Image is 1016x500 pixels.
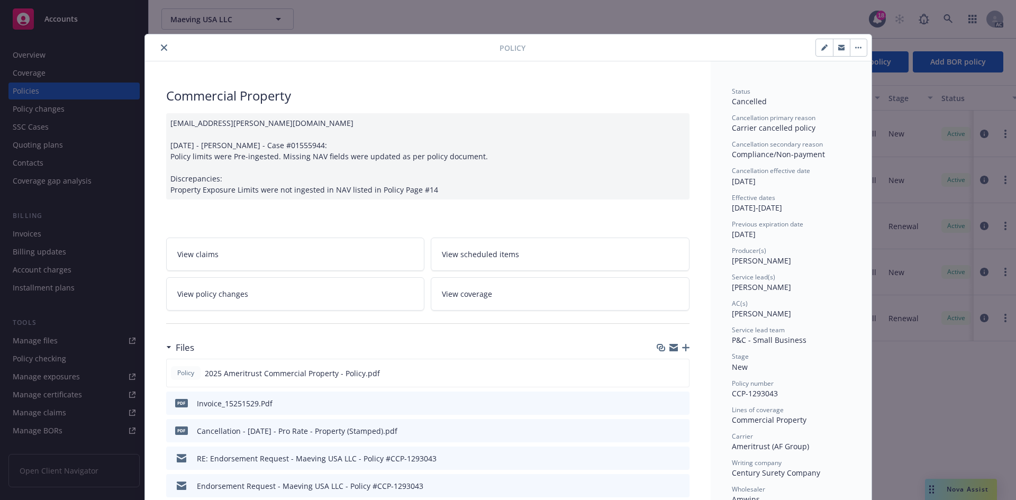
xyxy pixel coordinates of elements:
button: download file [659,480,667,492]
span: [PERSON_NAME] [732,256,791,266]
span: [DATE] [732,176,756,186]
h3: Files [176,341,194,354]
div: [DATE] - [DATE] [732,193,850,213]
span: View scheduled items [442,249,519,260]
span: Previous expiration date [732,220,803,229]
div: [EMAIL_ADDRESS][PERSON_NAME][DOMAIN_NAME] [DATE] - [PERSON_NAME] - Case #01555944: Policy limits ... [166,113,690,199]
button: download file [659,425,667,437]
div: RE: Endorsement Request - Maeving USA LLC - Policy #CCP-1293043 [197,453,437,464]
span: Stage [732,352,749,361]
span: View claims [177,249,219,260]
span: Compliance/Non-payment [732,149,825,159]
div: Commercial Property [166,87,690,105]
div: Cancellation - [DATE] - Pro Rate - Property (Stamped).pdf [197,425,397,437]
button: preview file [676,480,685,492]
div: Endorsement Request - Maeving USA LLC - Policy #CCP-1293043 [197,480,423,492]
button: download file [658,368,667,379]
span: [DATE] [732,229,756,239]
span: Service lead(s) [732,272,775,281]
span: Cancelled [732,96,767,106]
a: View scheduled items [431,238,690,271]
span: CCP-1293043 [732,388,778,398]
button: download file [659,398,667,409]
span: Policy [500,42,525,53]
span: Writing company [732,458,782,467]
span: [PERSON_NAME] [732,282,791,292]
button: download file [659,453,667,464]
div: Invoice_15251529.Pdf [197,398,273,409]
span: Policy number [732,379,774,388]
button: preview file [676,453,685,464]
span: View coverage [442,288,492,299]
button: preview file [675,368,685,379]
span: Effective dates [732,193,775,202]
span: Carrier [732,432,753,441]
button: close [158,41,170,54]
a: View coverage [431,277,690,311]
span: AC(s) [732,299,748,308]
span: Ameritrust (AF Group) [732,441,809,451]
span: 2025 Ameritrust Commercial Property - Policy.pdf [205,368,380,379]
span: View policy changes [177,288,248,299]
span: Lines of coverage [732,405,784,414]
span: New [732,362,748,372]
span: pdf [175,426,188,434]
button: preview file [676,398,685,409]
span: Status [732,87,750,96]
span: Policy [175,368,196,378]
button: preview file [676,425,685,437]
span: Cancellation secondary reason [732,140,823,149]
span: Producer(s) [732,246,766,255]
a: View policy changes [166,277,425,311]
span: Pdf [175,399,188,407]
div: Commercial Property [732,414,850,425]
span: Cancellation effective date [732,166,810,175]
span: Wholesaler [732,485,765,494]
span: Carrier cancelled policy [732,123,815,133]
a: View claims [166,238,425,271]
span: Cancellation primary reason [732,113,815,122]
span: P&C - Small Business [732,335,806,345]
span: Service lead team [732,325,785,334]
span: [PERSON_NAME] [732,308,791,319]
span: Century Surety Company [732,468,820,478]
div: Files [166,341,194,354]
